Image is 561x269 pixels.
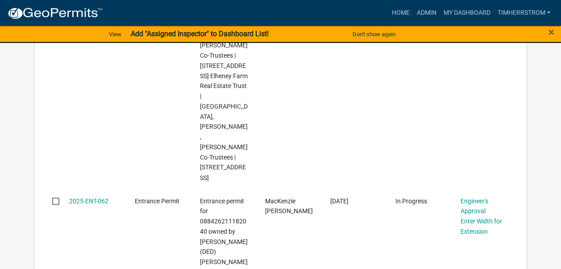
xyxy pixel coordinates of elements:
span: In Progress [395,197,427,204]
a: View [105,27,125,42]
span: × [549,26,554,38]
button: Don't show again [349,27,399,42]
a: My Dashboard [440,4,494,21]
span: Entrance Permit [135,197,179,204]
a: Enter Width for Extension [461,217,502,235]
span: MacKenzie Michelle Davis [265,197,313,214]
a: Admin [413,4,440,21]
button: Close [549,27,554,38]
strong: Add "Assigned Inspector" to Dashboard List! [130,29,268,38]
a: Engineer's Approval [461,197,488,214]
a: TimHerrstrom [494,4,554,21]
a: Home [388,4,413,21]
a: 2025-ENT-062 [69,197,108,204]
span: 07/24/2025 [330,197,349,204]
